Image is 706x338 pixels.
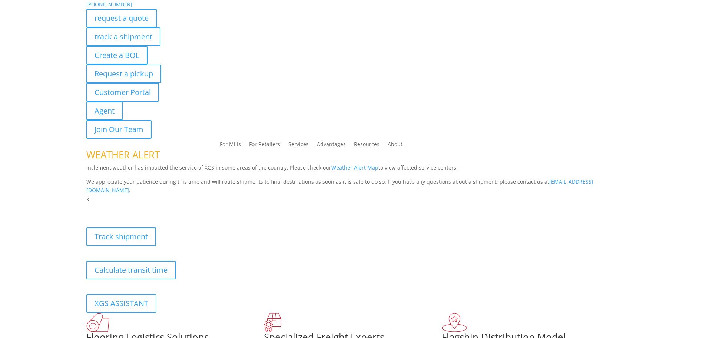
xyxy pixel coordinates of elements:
a: request a quote [86,9,157,27]
p: x [86,195,620,204]
a: For Mills [220,142,241,150]
a: Agent [86,102,123,120]
a: For Retailers [249,142,280,150]
span: WEATHER ALERT [86,148,160,161]
a: Customer Portal [86,83,159,102]
a: Resources [354,142,379,150]
a: Advantages [317,142,346,150]
a: Services [288,142,309,150]
a: XGS ASSISTANT [86,294,156,313]
b: Visibility, transparency, and control for your entire supply chain. [86,205,252,212]
p: We appreciate your patience during this time and will route shipments to final destinations as so... [86,177,620,195]
a: Weather Alert Map [331,164,378,171]
a: Create a BOL [86,46,148,65]
p: Inclement weather has impacted the service of XGS in some areas of the country. Please check our ... [86,163,620,177]
a: Request a pickup [86,65,161,83]
a: Track shipment [86,227,156,246]
a: track a shipment [86,27,160,46]
a: [PHONE_NUMBER] [86,1,132,8]
a: Join Our Team [86,120,152,139]
img: xgs-icon-focused-on-flooring-red [264,313,281,332]
img: xgs-icon-total-supply-chain-intelligence-red [86,313,109,332]
a: Calculate transit time [86,261,176,279]
a: About [388,142,402,150]
img: xgs-icon-flagship-distribution-model-red [442,313,467,332]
